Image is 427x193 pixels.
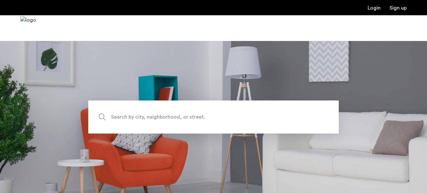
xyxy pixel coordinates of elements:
[390,5,407,10] a: Registration
[111,113,286,121] span: Search by city, neighborhood, or street.
[88,100,339,134] input: Apartment Search
[368,5,381,10] a: Login
[20,16,36,40] a: Cazamio Logo
[20,16,36,40] img: logo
